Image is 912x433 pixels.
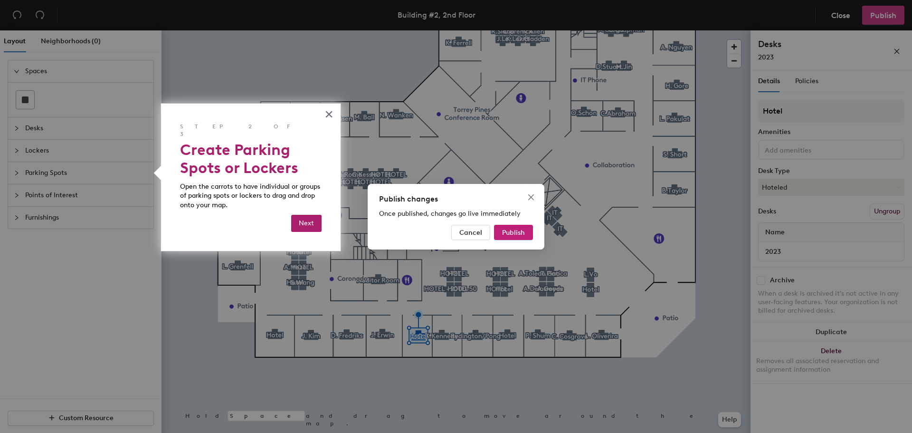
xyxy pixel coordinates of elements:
[180,123,322,139] p: Step 2 of 3
[502,228,525,236] span: Publish
[527,193,535,201] span: close
[379,210,521,218] span: Once published, changes go live immediately
[324,106,333,122] button: Close
[180,141,322,177] h2: Create Parking Spots or Lockers
[180,182,322,210] p: Open the carrots to have individual or groups of parking spots or lockers to drag and drop onto y...
[523,190,539,205] button: Close
[523,193,539,201] span: Close
[379,193,533,205] div: Publish changes
[291,215,322,232] button: Next
[451,225,490,240] button: Cancel
[494,225,533,240] button: Publish
[459,228,482,236] span: Cancel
